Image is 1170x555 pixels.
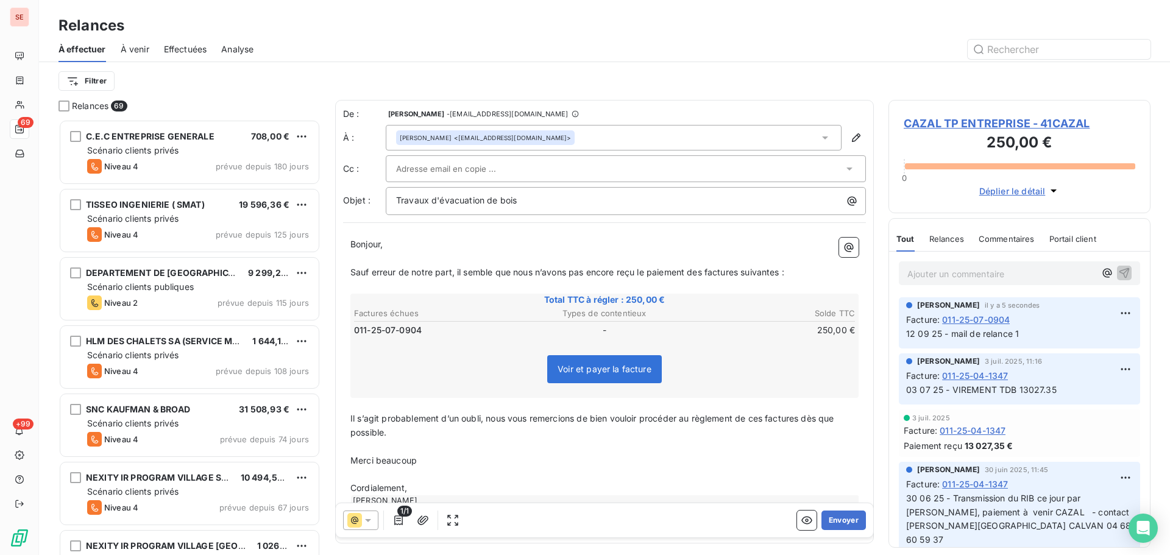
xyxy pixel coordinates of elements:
span: 011-25-04-1347 [940,424,1005,437]
span: Il s’agit probablement d’un oubli, nous vous remercions de bien vouloir procéder au règlement de ... [350,413,837,437]
span: prévue depuis 180 jours [216,161,309,171]
span: Effectuées [164,43,207,55]
span: Sauf erreur de notre part, il semble que nous n’avons pas encore reçu le paiement des factures su... [350,267,784,277]
span: Scénario clients privés [87,418,179,428]
span: Niveau 4 [104,161,138,171]
span: 03 07 25 - VIREMENT TDB 13027.35 [906,384,1057,395]
span: C.E.C ENTREPRISE GENERALE [86,131,214,141]
span: - [EMAIL_ADDRESS][DOMAIN_NAME] [447,110,568,118]
span: Niveau 2 [104,298,138,308]
h3: 250,00 € [904,132,1135,156]
span: Scénario clients privés [87,350,179,360]
span: Analyse [221,43,253,55]
span: Déplier le détail [979,185,1046,197]
span: CAZAL TP ENTREPRISE - 41CAZAL [904,115,1135,132]
span: 1 026,72 € [257,540,302,551]
div: <[EMAIL_ADDRESS][DOMAIN_NAME]> [400,133,571,142]
input: Rechercher [968,40,1150,59]
span: Scénario clients privés [87,213,179,224]
span: prévue depuis 67 jours [219,503,309,512]
span: Objet : [343,195,370,205]
span: 011-25-07-0904 [942,313,1010,326]
span: Relances [72,100,108,112]
span: Niveau 4 [104,434,138,444]
td: - [521,323,687,337]
div: SE [10,7,29,27]
button: Filtrer [58,71,115,91]
span: prévue depuis 125 jours [216,230,309,239]
span: SNC KAUFMAN & BROAD [86,404,190,414]
span: DEPARTEMENT DE [GEOGRAPHIC_DATA] [86,267,258,278]
span: 12 09 25 - mail de relance 1 [906,328,1019,339]
span: Portail client [1049,234,1096,244]
span: [PERSON_NAME] [917,464,980,475]
span: 3 juil. 2025 [912,414,950,422]
span: Scénario clients privés [87,486,179,497]
span: 011-25-07-0904 [354,324,422,336]
span: Niveau 4 [104,503,138,512]
span: 69 [18,117,34,128]
button: Déplier le détail [976,184,1064,198]
span: Total TTC à régler : 250,00 € [352,294,857,306]
span: [PERSON_NAME] [917,300,980,311]
span: +99 [13,419,34,430]
img: Logo LeanPay [10,528,29,548]
span: prévue depuis 108 jours [216,366,309,376]
span: Facture : [906,313,940,326]
span: Paiement reçu [904,439,962,452]
span: Scénario clients publiques [87,281,194,292]
th: Solde TTC [689,307,856,320]
span: 1 644,19 € [252,336,295,346]
button: Envoyer [821,511,866,530]
span: 011-25-04-1347 [942,369,1008,382]
span: Travaux d'évacuation de bois [396,195,517,205]
span: Niveau 4 [104,230,138,239]
span: 011-25-04-1347 [942,478,1008,490]
span: Cordialement, [350,483,407,493]
div: Open Intercom Messenger [1129,514,1158,543]
th: Factures échues [353,307,520,320]
span: TISSEO INGENIERIE ( SMAT) [86,199,205,210]
h3: Relances [58,15,124,37]
span: 10 494,57 € [241,472,291,483]
span: Commentaires [979,234,1035,244]
span: 13 027,35 € [965,439,1013,452]
span: Niveau 4 [104,366,138,376]
span: NEXITY IR PROGRAM VILLAGE [GEOGRAPHIC_DATA] [86,540,306,551]
span: il y a 5 secondes [985,302,1040,309]
td: 250,00 € [689,323,856,337]
span: À venir [121,43,149,55]
span: 31 508,93 € [239,404,289,414]
span: Facture : [904,424,937,437]
span: Merci beaucoup [350,455,417,465]
input: Adresse email en copie ... [396,160,527,178]
span: [PERSON_NAME] [917,356,980,367]
span: prévue depuis 115 jours [218,298,309,308]
label: À : [343,132,386,144]
span: HLM DES CHALETS SA (SERVICE MARCHE) [86,336,265,346]
span: 19 596,36 € [239,199,289,210]
span: [PERSON_NAME] [400,133,452,142]
span: Scénario clients privés [87,145,179,155]
span: Facture : [906,478,940,490]
span: À effectuer [58,43,106,55]
label: Cc : [343,163,386,175]
span: 3 juil. 2025, 11:16 [985,358,1042,365]
span: Bonjour, [350,239,383,249]
span: De : [343,108,386,120]
span: Relances [929,234,964,244]
th: Types de contentieux [521,307,687,320]
span: 708,00 € [251,131,289,141]
span: 0 [902,173,907,183]
span: Voir et payer la facture [558,364,651,374]
span: NEXITY IR PROGRAM VILLAGE SUD [86,472,233,483]
span: prévue depuis 74 jours [220,434,309,444]
span: 9 299,24 € [248,267,295,278]
span: Tout [896,234,915,244]
span: 69 [111,101,127,111]
span: 30 juin 2025, 11:45 [985,466,1048,473]
span: Facture : [906,369,940,382]
span: [PERSON_NAME] [388,110,444,118]
span: 1/1 [397,506,412,517]
div: grid [58,119,321,555]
